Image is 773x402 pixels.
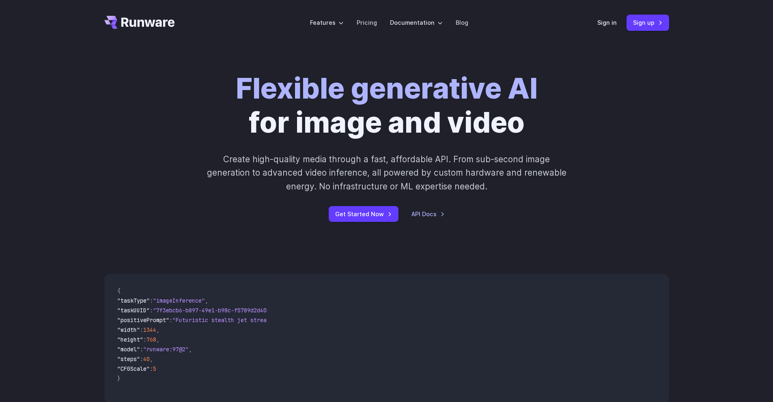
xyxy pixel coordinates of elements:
[150,365,153,372] span: :
[411,209,445,219] a: API Docs
[150,307,153,314] span: :
[146,336,156,343] span: 768
[156,326,159,333] span: ,
[117,355,140,363] span: "steps"
[153,365,156,372] span: 5
[143,346,189,353] span: "runware:97@2"
[206,153,567,193] p: Create high-quality media through a fast, affordable API. From sub-second image generation to adv...
[143,336,146,343] span: :
[357,18,377,27] a: Pricing
[117,287,121,295] span: {
[156,336,159,343] span: ,
[140,326,143,333] span: :
[104,16,175,29] a: Go to /
[150,355,153,363] span: ,
[189,346,192,353] span: ,
[205,297,208,304] span: ,
[627,15,669,30] a: Sign up
[117,365,150,372] span: "CFGScale"
[169,316,172,324] span: :
[153,307,276,314] span: "7f3ebcb6-b897-49e1-b98c-f5789d2d40d7"
[456,18,468,27] a: Blog
[329,206,398,222] a: Get Started Now
[390,18,443,27] label: Documentation
[117,346,140,353] span: "model"
[172,316,468,324] span: "Futuristic stealth jet streaking through a neon-lit cityscape with glowing purple exhaust"
[117,336,143,343] span: "height"
[117,326,140,333] span: "width"
[153,297,205,304] span: "imageInference"
[236,71,538,105] strong: Flexible generative AI
[310,18,344,27] label: Features
[117,307,150,314] span: "taskUUID"
[117,316,169,324] span: "positivePrompt"
[143,355,150,363] span: 40
[140,355,143,363] span: :
[143,326,156,333] span: 1344
[150,297,153,304] span: :
[140,346,143,353] span: :
[117,375,121,382] span: }
[236,71,538,140] h1: for image and video
[117,297,150,304] span: "taskType"
[597,18,617,27] a: Sign in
